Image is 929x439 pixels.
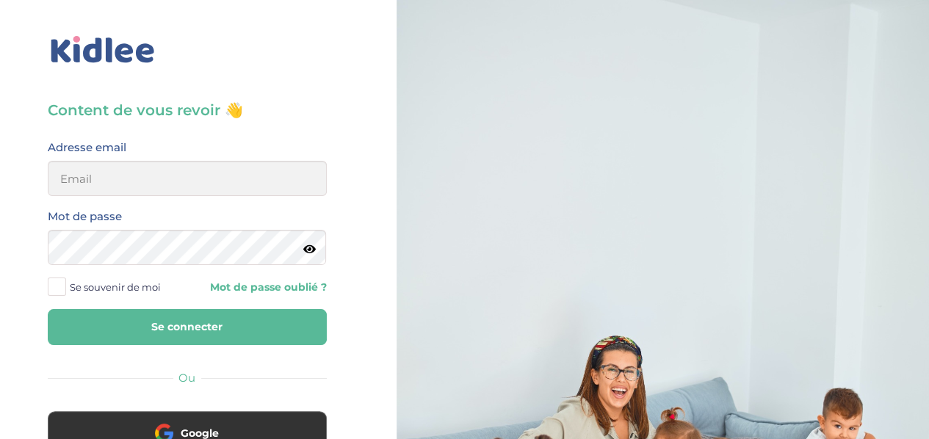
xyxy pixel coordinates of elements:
a: Mot de passe oublié ? [198,280,327,294]
input: Email [48,161,327,196]
span: Se souvenir de moi [70,277,161,297]
h3: Content de vous revoir 👋 [48,100,327,120]
label: Adresse email [48,138,126,157]
button: Se connecter [48,309,327,345]
span: Ou [178,371,195,385]
img: logo_kidlee_bleu [48,33,158,67]
label: Mot de passe [48,207,122,226]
